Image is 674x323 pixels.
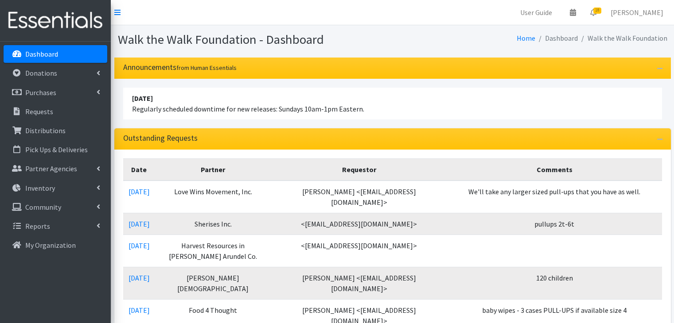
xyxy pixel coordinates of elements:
span: 18 [593,8,601,14]
a: Partner Agencies [4,160,107,177]
a: Pick Ups & Deliveries [4,141,107,158]
th: Comments [447,158,662,181]
p: Partner Agencies [25,164,77,173]
p: Requests [25,107,53,116]
a: Home [517,34,535,42]
a: 18 [583,4,604,21]
td: Harvest Resources in [PERSON_NAME] Arundel Co. [155,235,271,267]
a: Purchases [4,84,107,101]
a: [PERSON_NAME] [604,4,670,21]
p: Community [25,203,61,211]
a: [DATE] [129,273,150,282]
td: [PERSON_NAME] <[EMAIL_ADDRESS][DOMAIN_NAME]> [271,181,447,213]
p: Dashboard [25,50,58,58]
p: My Organization [25,241,76,250]
a: Inventory [4,179,107,197]
td: <[EMAIL_ADDRESS][DOMAIN_NAME]> [271,213,447,235]
p: Purchases [25,88,56,97]
a: [DATE] [129,241,150,250]
strong: [DATE] [132,94,153,103]
td: Sherises Inc. [155,213,271,235]
h1: Walk the Walk Foundation - Dashboard [118,32,390,47]
a: [DATE] [129,306,150,315]
a: User Guide [513,4,559,21]
a: Requests [4,103,107,120]
p: Distributions [25,126,66,135]
td: [PERSON_NAME] <[EMAIL_ADDRESS][DOMAIN_NAME]> [271,267,447,299]
li: Dashboard [535,32,578,45]
td: <[EMAIL_ADDRESS][DOMAIN_NAME]> [271,235,447,267]
p: Reports [25,222,50,231]
p: Pick Ups & Deliveries [25,145,88,154]
a: My Organization [4,236,107,254]
small: from Human Essentials [176,64,237,72]
h3: Outstanding Requests [123,134,198,143]
li: Regularly scheduled downtime for new releases: Sundays 10am-1pm Eastern. [123,88,662,119]
a: Reports [4,217,107,235]
td: Love Wins Movement, Inc. [155,181,271,213]
a: Community [4,198,107,216]
h3: Announcements [123,63,237,72]
th: Partner [155,158,271,181]
td: pullups 2t-6t [447,213,662,235]
p: Donations [25,69,57,77]
li: Walk the Walk Foundation [578,32,667,45]
td: 120 children [447,267,662,299]
a: Dashboard [4,45,107,63]
a: Donations [4,64,107,82]
a: [DATE] [129,187,150,196]
td: [PERSON_NAME] [DEMOGRAPHIC_DATA] [155,267,271,299]
a: [DATE] [129,219,150,228]
th: Date [123,158,155,181]
td: We'll take any larger sized pull-ups that you have as well. [447,181,662,213]
p: Inventory [25,184,55,192]
th: Requestor [271,158,447,181]
img: HumanEssentials [4,6,107,35]
a: Distributions [4,122,107,139]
